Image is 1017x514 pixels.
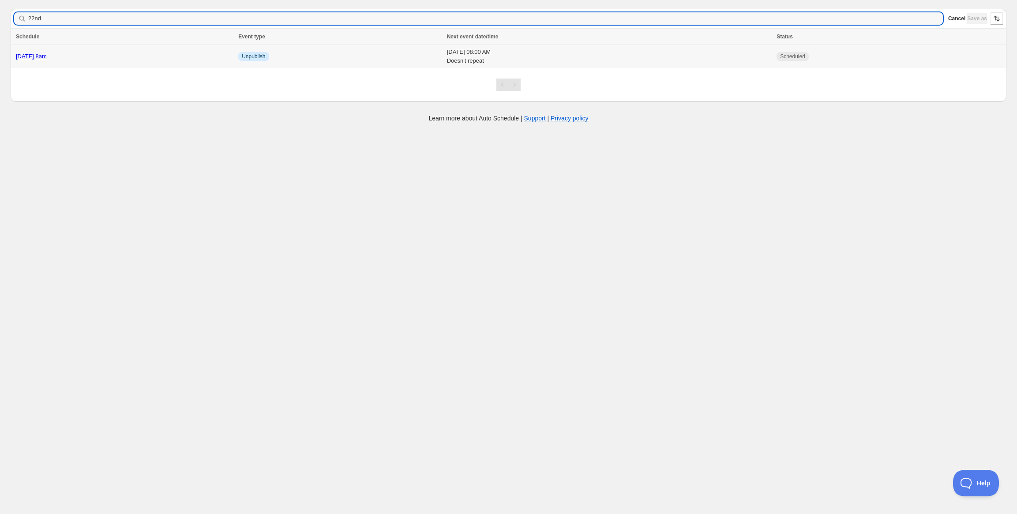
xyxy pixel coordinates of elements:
[496,79,521,91] nav: Pagination
[953,470,999,496] iframe: Toggle Customer Support
[551,115,589,122] a: Privacy policy
[991,12,1003,25] button: Sort the results
[447,34,499,40] span: Next event date/time
[16,34,39,40] span: Schedule
[16,53,47,60] a: [DATE] 8am
[428,114,588,123] p: Learn more about Auto Schedule | |
[524,115,546,122] a: Support
[777,34,793,40] span: Status
[948,13,965,24] button: Cancel
[948,15,965,22] span: Cancel
[28,12,943,25] input: Searching schedules by name
[780,53,805,60] span: Scheduled
[242,53,265,60] span: Unpublish
[238,34,265,40] span: Event type
[444,45,774,68] td: [DATE] 08:00 AM Doesn't repeat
